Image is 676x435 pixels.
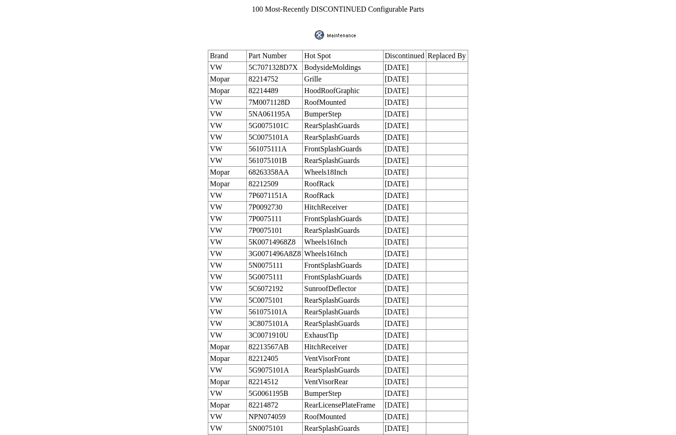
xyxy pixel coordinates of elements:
td: Mopar [208,178,247,190]
td: [DATE] [383,341,426,353]
td: 68263358AA [247,167,303,178]
td: FrontSplashGuards [303,272,383,283]
td: RearLicensePlateFrame [303,400,383,411]
td: RoofRack [303,178,383,190]
td: HitchReceiver [303,202,383,213]
td: [DATE] [383,143,426,155]
td: [DATE] [383,62,426,74]
td: VentVisorFront [303,353,383,365]
td: 5K00714968Z8 [247,237,303,248]
td: [DATE] [383,376,426,388]
td: VW [208,225,247,237]
td: VW [208,202,247,213]
td: VW [208,423,247,435]
td: VW [208,213,247,225]
td: Mopar [208,167,247,178]
td: [DATE] [383,388,426,400]
td: VW [208,237,247,248]
td: [DATE] [383,295,426,306]
td: [DATE] [383,74,426,85]
td: RearSplashGuards [303,365,383,376]
td: [DATE] [383,202,426,213]
td: 3C0071910U [247,330,303,341]
td: 5N0075111 [247,260,303,272]
td: VW [208,330,247,341]
td: VW [208,283,247,295]
td: RearSplashGuards [303,423,383,435]
td: 82214489 [247,85,303,97]
td: RoofMounted [303,411,383,423]
td: [DATE] [383,109,426,120]
td: [DATE] [383,132,426,143]
td: 7P0075111 [247,213,303,225]
td: Part Number [247,50,303,62]
td: VW [208,97,247,109]
td: 5C0075101A [247,132,303,143]
td: 3G0071496A8Z8 [247,248,303,260]
td: VentVisorRear [303,376,383,388]
td: BumperStep [303,388,383,400]
td: [DATE] [383,178,426,190]
td: VW [208,295,247,306]
td: [DATE] [383,190,426,202]
td: 561075111A [247,143,303,155]
td: [DATE] [383,318,426,330]
td: [DATE] [383,306,426,318]
td: [DATE] [383,120,426,132]
td: [DATE] [383,330,426,341]
td: VW [208,62,247,74]
td: VW [208,248,247,260]
td: HoodRoofGraphic [303,85,383,97]
td: Brand [208,50,247,62]
td: ExhaustTip [303,330,383,341]
td: Hot Spot [303,50,383,62]
td: 100 Most-Recently DISCONTINUED Configurable Parts [207,5,468,14]
td: [DATE] [383,423,426,435]
td: RearSplashGuards [303,295,383,306]
td: RearSplashGuards [303,155,383,167]
td: [DATE] [383,225,426,237]
td: SunroofDeflector [303,283,383,295]
td: 82214752 [247,74,303,85]
td: Wheels16Inch [303,237,383,248]
td: 5N0075101 [247,423,303,435]
td: 5G9075101A [247,365,303,376]
td: Wheels18Inch [303,167,383,178]
td: 7P0075101 [247,225,303,237]
td: RearSplashGuards [303,225,383,237]
td: 82214872 [247,400,303,411]
td: 5NA061195A [247,109,303,120]
td: Mopar [208,353,247,365]
td: VW [208,155,247,167]
td: VW [208,388,247,400]
td: [DATE] [383,85,426,97]
td: [DATE] [383,260,426,272]
td: 561075101B [247,155,303,167]
td: [DATE] [383,365,426,376]
td: [DATE] [383,272,426,283]
td: RearSplashGuards [303,318,383,330]
td: [DATE] [383,237,426,248]
td: VW [208,306,247,318]
td: [DATE] [383,411,426,423]
td: VW [208,109,247,120]
td: [DATE] [383,400,426,411]
td: 5G0061195B [247,388,303,400]
td: VW [208,272,247,283]
td: 82214512 [247,376,303,388]
td: HitchReceiver [303,341,383,353]
td: VW [208,190,247,202]
td: BodysideMoldings [303,62,383,74]
td: RearSplashGuards [303,120,383,132]
td: [DATE] [383,167,426,178]
img: maint.gif [315,30,361,40]
td: [DATE] [383,353,426,365]
td: 7P6071151A [247,190,303,202]
td: FrontSplashGuards [303,213,383,225]
td: Discontinued [383,50,426,62]
td: [DATE] [383,155,426,167]
td: 82212509 [247,178,303,190]
td: 7M0071128D [247,97,303,109]
td: FrontSplashGuards [303,143,383,155]
td: Mopar [208,74,247,85]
